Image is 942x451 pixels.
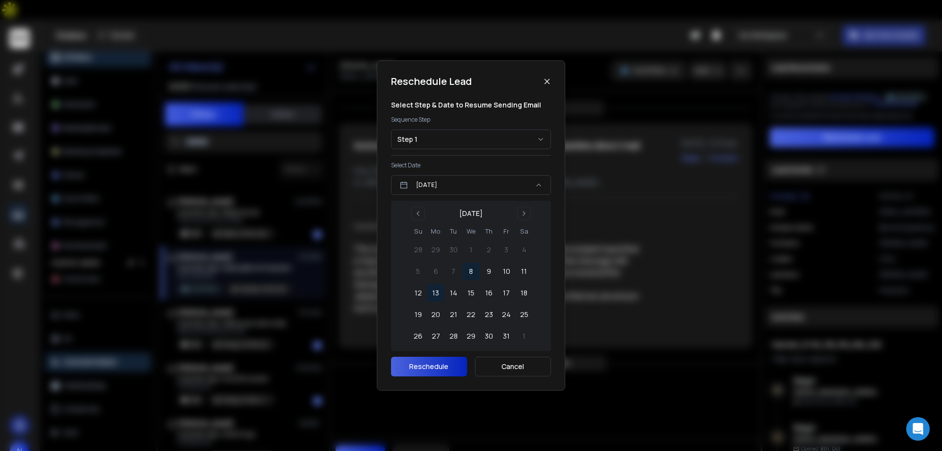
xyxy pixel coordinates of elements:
[515,327,533,345] button: 1
[517,207,531,220] button: Go to next month
[497,263,515,280] button: 10
[515,226,533,237] th: Saturday
[480,263,497,280] button: 9
[411,207,425,220] button: Go to previous month
[462,284,480,302] button: 15
[409,327,427,345] button: 26
[391,75,472,88] h1: Reschedule Lead
[480,284,497,302] button: 16
[427,284,445,302] button: 13
[391,161,551,169] p: Select Date
[391,100,551,110] h1: Select Step & Date to Resume Sending Email
[480,226,497,237] th: Thursday
[459,209,483,218] div: [DATE]
[427,226,445,237] th: Monday
[515,306,533,323] button: 25
[409,226,427,237] th: Sunday
[480,327,497,345] button: 30
[445,306,462,323] button: 21
[416,181,437,189] p: [DATE]
[445,284,462,302] button: 14
[409,306,427,323] button: 19
[427,327,445,345] button: 27
[497,327,515,345] button: 31
[462,306,480,323] button: 22
[391,130,551,149] button: Step 1
[475,357,551,376] button: Cancel
[497,226,515,237] th: Friday
[445,327,462,345] button: 28
[515,284,533,302] button: 18
[497,284,515,302] button: 17
[462,327,480,345] button: 29
[462,226,480,237] th: Wednesday
[462,263,480,280] button: 8
[445,226,462,237] th: Tuesday
[497,306,515,323] button: 24
[391,357,467,376] button: Reschedule
[515,263,533,280] button: 11
[409,284,427,302] button: 12
[427,306,445,323] button: 20
[906,417,930,441] div: Open Intercom Messenger
[480,306,497,323] button: 23
[391,116,551,124] p: Sequence Step
[391,175,551,195] button: [DATE]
